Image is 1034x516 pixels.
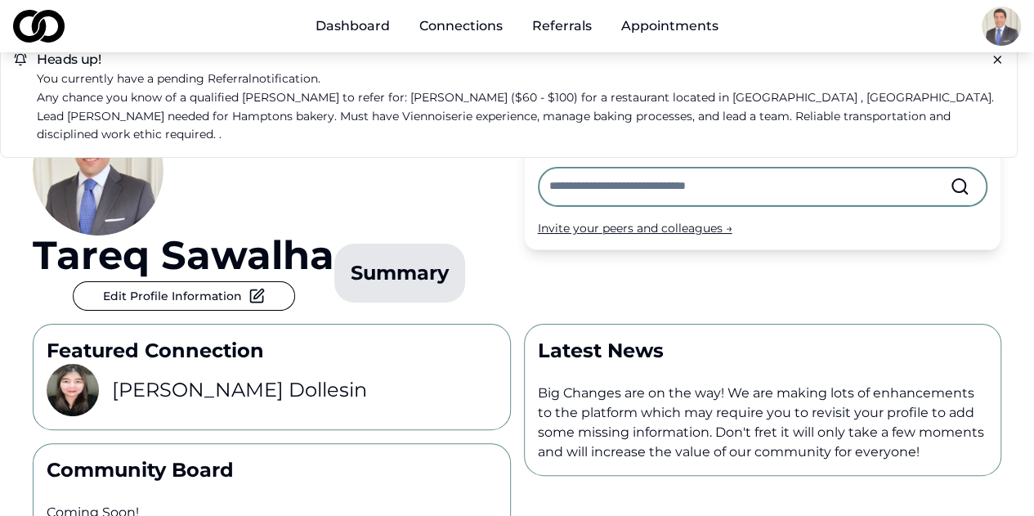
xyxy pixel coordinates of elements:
h5: Heads up! [14,53,1004,66]
span: referral [208,71,252,86]
p: Community Board [47,457,497,483]
a: Dashboard [302,10,403,43]
a: Appointments [608,10,732,43]
img: cd54b176-125d-40e6-8c99-d641ad990ecc-IMG_3965-profile_picture.JPG [33,105,163,236]
a: Referrals [519,10,605,43]
p: Latest News [538,338,988,364]
div: Summary [351,260,449,286]
a: Tareq Sawalha [33,236,334,275]
p: Featured Connection [47,338,497,364]
button: Edit Profile Information [73,281,295,311]
img: c5a994b8-1df4-4c55-a0c5-fff68abd3c00-Kim%20Headshot-profile_picture.jpg [47,364,99,416]
p: Big Changes are on the way! We are making lots of enhancements to the platform which may require ... [538,384,988,462]
h3: [PERSON_NAME] Dollesin [112,377,367,403]
a: You currently have a pending referralnotification.Any chance you know of a qualified [PERSON_NAME... [37,70,1004,144]
nav: Main [302,10,732,43]
a: Connections [406,10,516,43]
div: Invite your peers and colleagues → [538,220,988,236]
p: Any chance you know of a qualified [PERSON_NAME] to refer for: [PERSON_NAME] ($60 - $100) for a r... [37,88,1004,144]
p: You currently have a pending notification. [37,70,1004,88]
img: cd54b176-125d-40e6-8c99-d641ad990ecc-IMG_3965-profile_picture.JPG [982,7,1021,46]
img: logo [13,10,65,43]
